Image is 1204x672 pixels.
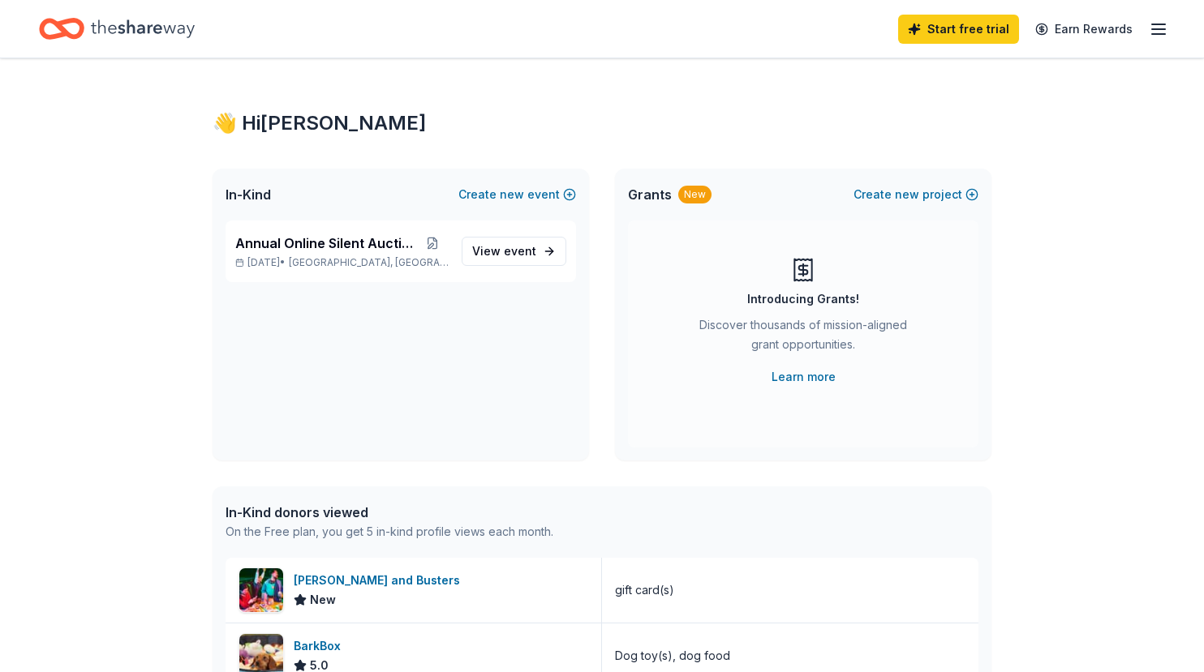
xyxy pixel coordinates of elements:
[898,15,1019,44] a: Start free trial
[289,256,449,269] span: [GEOGRAPHIC_DATA], [GEOGRAPHIC_DATA]
[693,315,914,361] div: Discover thousands of mission-aligned grant opportunities.
[462,237,566,266] a: View event
[678,186,712,203] div: New
[1026,15,1142,44] a: Earn Rewards
[213,110,991,136] div: 👋 Hi [PERSON_NAME]
[504,244,536,258] span: event
[239,568,283,612] img: Image for Dave and Busters
[472,242,536,261] span: View
[500,185,524,204] span: new
[458,185,576,204] button: Createnewevent
[772,367,836,387] a: Learn more
[226,503,553,522] div: In-Kind donors viewed
[39,10,195,48] a: Home
[294,636,347,656] div: BarkBox
[310,590,336,610] span: New
[235,233,416,253] span: Annual Online Silent Auction
[895,185,919,204] span: new
[854,185,978,204] button: Createnewproject
[615,646,730,666] div: Dog toy(s), dog food
[226,522,553,541] div: On the Free plan, you get 5 in-kind profile views each month.
[628,185,672,204] span: Grants
[226,185,271,204] span: In-Kind
[235,256,449,269] p: [DATE] •
[615,580,674,600] div: gift card(s)
[294,571,467,590] div: [PERSON_NAME] and Busters
[747,289,859,309] div: Introducing Grants!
